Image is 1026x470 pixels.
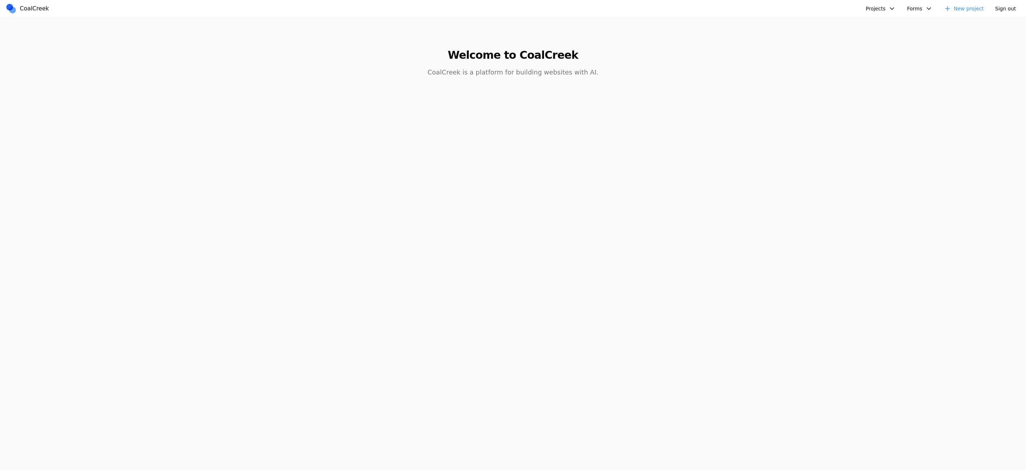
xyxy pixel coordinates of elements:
a: CoalCreek [5,3,52,14]
button: Projects [862,3,900,14]
button: Forms [903,3,937,14]
span: CoalCreek [20,4,49,13]
p: CoalCreek is a platform for building websites with AI. [376,67,651,77]
a: New project [940,3,988,14]
h1: Welcome to CoalCreek [376,49,651,62]
button: Sign out [991,3,1020,14]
